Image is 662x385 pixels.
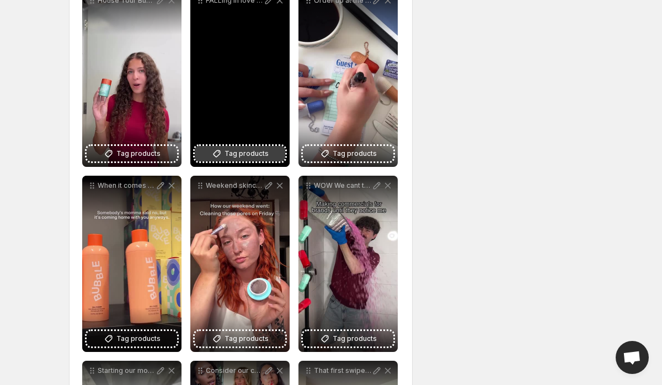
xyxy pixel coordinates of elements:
span: Tag products [333,148,377,159]
p: When it comes to defeating breakoutsAll Clear Acne Cleanser is on a roll In a clinical study 91 o... [98,181,155,190]
p: WOW We cant talk about Talk Back enoughand chant_photography just gets us Shop Talk Back at ultab... [314,181,371,190]
p: That first swipe feeling Talk Back leaves your lips feeling hydrated plump and oh so smooth Shop ... [314,366,371,375]
span: Tag products [116,333,161,344]
div: Weekend skincare recap cleanse treat repeat Whats your go-to weekend lineupTag products [190,176,290,352]
div: When it comes to defeating breakoutsAll Clear Acne Cleanser is on a roll In a clinical study 91 o... [82,176,181,352]
button: Tag products [87,331,177,346]
button: Tag products [195,146,285,161]
button: Tag products [195,331,285,346]
p: Consider our community OBSESSED Talk Back Lip Serum is finally here Talk Back is formulated with ... [206,366,263,375]
span: Tag products [116,148,161,159]
div: WOW We cant talk about Talk Back enoughand chant_photography just gets us Shop Talk Back at ultab... [298,176,398,352]
span: Tag products [225,148,269,159]
p: Weekend skincare recap cleanse treat repeat Whats your go-to weekend lineup [206,181,263,190]
span: Tag products [333,333,377,344]
span: Tag products [225,333,269,344]
button: Tag products [303,331,393,346]
div: Open chat [616,341,649,374]
p: Starting our morning off right with our brightening eye cream Morning Rays Brighten de-puffs and ... [98,366,155,375]
button: Tag products [303,146,393,161]
button: Tag products [87,146,177,161]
